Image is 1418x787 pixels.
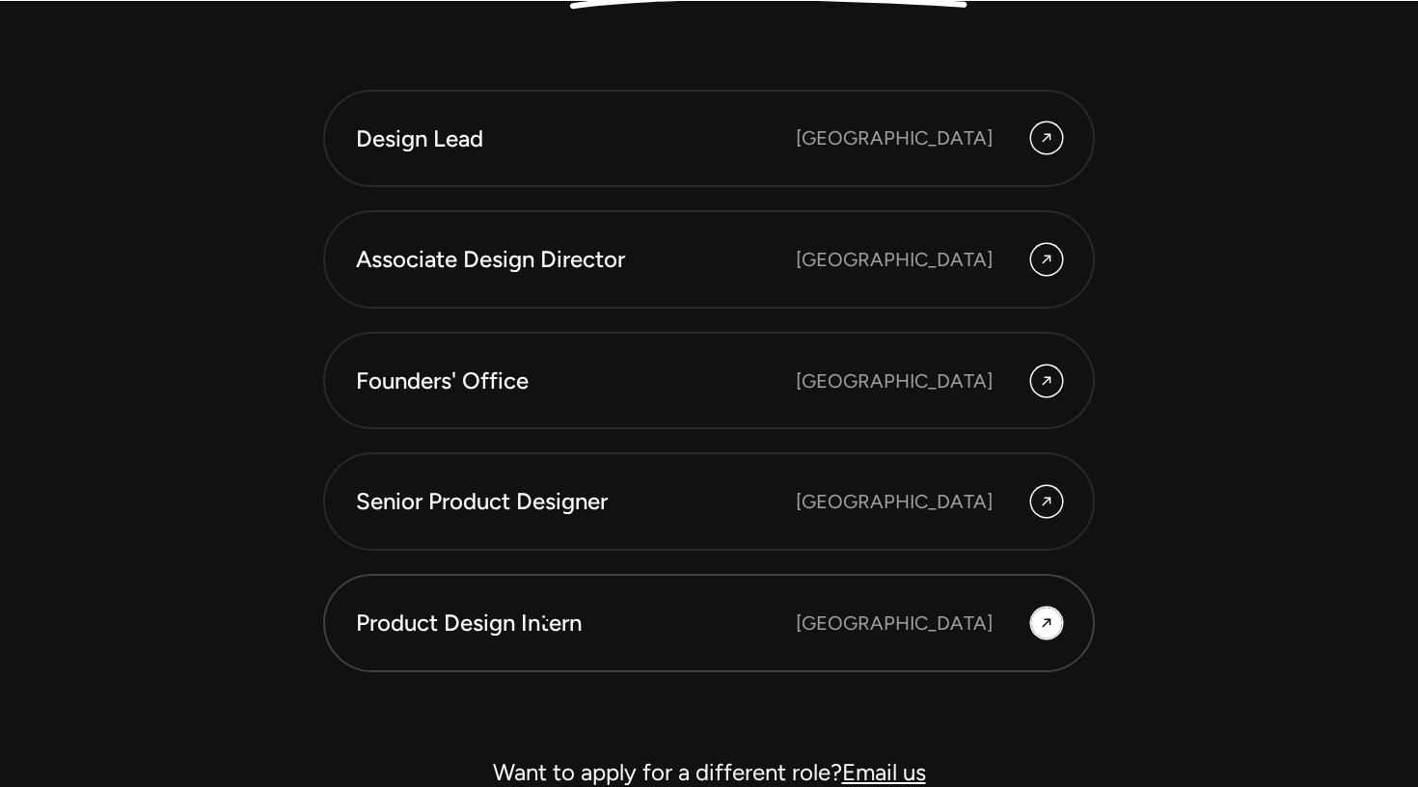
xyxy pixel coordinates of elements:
[356,365,796,397] div: Founders' Office
[796,366,993,395] div: [GEOGRAPHIC_DATA]
[356,122,796,155] div: Design Lead
[323,574,1095,672] a: Product Design Intern [GEOGRAPHIC_DATA]
[356,607,796,639] div: Product Design Intern
[323,90,1095,188] a: Design Lead [GEOGRAPHIC_DATA]
[356,485,796,518] div: Senior Product Designer
[323,332,1095,430] a: Founders' Office [GEOGRAPHIC_DATA]
[356,243,796,276] div: Associate Design Director
[323,452,1095,551] a: Senior Product Designer [GEOGRAPHIC_DATA]
[796,609,993,638] div: [GEOGRAPHIC_DATA]
[323,210,1095,309] a: Associate Design Director [GEOGRAPHIC_DATA]
[796,245,993,274] div: [GEOGRAPHIC_DATA]
[842,758,926,786] a: Email us
[796,487,993,516] div: [GEOGRAPHIC_DATA]
[796,123,993,152] div: [GEOGRAPHIC_DATA]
